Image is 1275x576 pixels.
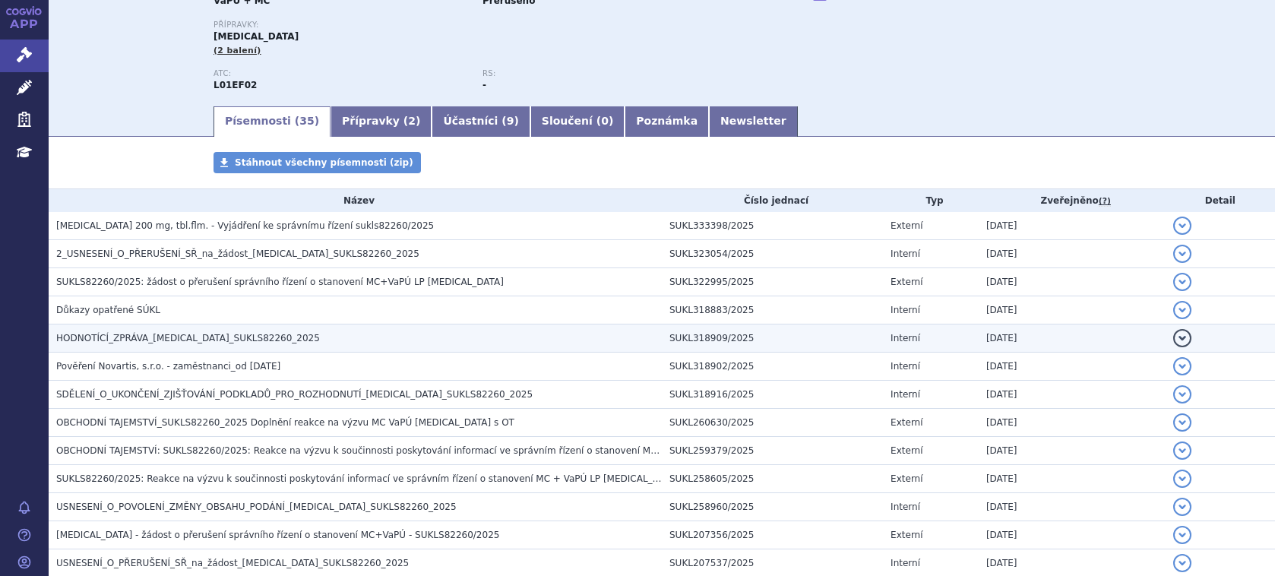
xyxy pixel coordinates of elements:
[979,212,1166,240] td: [DATE]
[1099,196,1111,207] abbr: (?)
[891,473,922,484] span: Externí
[979,268,1166,296] td: [DATE]
[214,31,299,42] span: [MEDICAL_DATA]
[662,268,883,296] td: SUKL322995/2025
[1173,498,1191,516] button: detail
[891,558,920,568] span: Interní
[1173,245,1191,263] button: detail
[56,333,320,343] span: HODNOTÍCÍ_ZPRÁVA_KISQALI_SUKLS82260_2025
[56,389,533,400] span: SDĚLENÍ_O_UKONČENÍ_ZJIŠŤOVÁNÍ_PODKLADŮ_PRO_ROZHODNUTÍ_KISQALI_SUKLS82260_2025
[979,381,1166,409] td: [DATE]
[1166,189,1275,212] th: Detail
[56,473,910,484] span: SUKLS82260/2025: Reakce na výzvu k součinnosti poskytování informací ve správním řízení o stanove...
[49,189,662,212] th: Název
[979,240,1166,268] td: [DATE]
[979,465,1166,493] td: [DATE]
[979,409,1166,437] td: [DATE]
[56,220,434,231] span: KISQALI 200 mg, tbl.flm. - Vyjádření ke správnímu řízení sukls82260/2025
[891,361,920,372] span: Interní
[891,220,922,231] span: Externí
[601,115,609,127] span: 0
[891,445,922,456] span: Externí
[979,493,1166,521] td: [DATE]
[1173,413,1191,432] button: detail
[625,106,709,137] a: Poznámka
[891,277,922,287] span: Externí
[507,115,514,127] span: 9
[662,353,883,381] td: SUKL318902/2025
[408,115,416,127] span: 2
[1173,357,1191,375] button: detail
[662,240,883,268] td: SUKL323054/2025
[56,445,1016,456] span: OBCHODNÍ TAJEMSTVÍ: SUKLS82260/2025: Reakce na výzvu k součinnosti poskytování informací ve správ...
[891,248,920,259] span: Interní
[662,189,883,212] th: Číslo jednací
[1173,441,1191,460] button: detail
[979,189,1166,212] th: Zveřejněno
[979,324,1166,353] td: [DATE]
[662,409,883,437] td: SUKL260630/2025
[1173,273,1191,291] button: detail
[214,21,751,30] p: Přípravky:
[482,80,486,90] strong: -
[891,417,922,428] span: Externí
[883,189,979,212] th: Typ
[979,437,1166,465] td: [DATE]
[891,333,920,343] span: Interní
[214,69,467,78] p: ATC:
[214,46,261,55] span: (2 balení)
[214,106,331,137] a: Písemnosti (35)
[979,353,1166,381] td: [DATE]
[56,248,419,259] span: 2_USNESENÍ_O_PŘERUŠENÍ_SŘ_na_žádost_KISQALI_SUKLS82260_2025
[56,530,499,540] span: Kisqali - žádost o přerušení správního řízení o stanovení MC+VaPÚ - SUKLS82260/2025
[662,521,883,549] td: SUKL207356/2025
[214,152,421,173] a: Stáhnout všechny písemnosti (zip)
[56,558,409,568] span: USNESENÍ_O_PŘERUŠENÍ_SŘ_na_žádost_KISQALI_SUKLS82260_2025
[662,296,883,324] td: SUKL318883/2025
[432,106,530,137] a: Účastníci (9)
[662,493,883,521] td: SUKL258960/2025
[979,296,1166,324] td: [DATE]
[56,502,457,512] span: USNESENÍ_O_POVOLENÍ_ZMĚNY_OBSAHU_PODÁNÍ_KISQALI_SUKLS82260_2025
[56,277,504,287] span: SUKLS82260/2025: žádost o přerušení správního řízení o stanovení MC+VaPÚ LP Kisqali
[1173,554,1191,572] button: detail
[662,324,883,353] td: SUKL318909/2025
[1173,217,1191,235] button: detail
[662,437,883,465] td: SUKL259379/2025
[56,305,160,315] span: Důkazy opatřené SÚKL
[214,80,257,90] strong: RIBOCIKLIB
[1173,329,1191,347] button: detail
[56,361,280,372] span: Pověření Novartis, s.r.o. - zaměstnanci_od 12.3.2025
[1173,301,1191,319] button: detail
[891,502,920,512] span: Interní
[662,212,883,240] td: SUKL333398/2025
[299,115,314,127] span: 35
[331,106,432,137] a: Přípravky (2)
[662,381,883,409] td: SUKL318916/2025
[1173,526,1191,544] button: detail
[891,530,922,540] span: Externí
[891,389,920,400] span: Interní
[662,465,883,493] td: SUKL258605/2025
[1173,470,1191,488] button: detail
[530,106,625,137] a: Sloučení (0)
[482,69,736,78] p: RS:
[56,417,514,428] span: OBCHODNÍ TAJEMSTVÍ_SUKLS82260_2025 Doplnění reakce na výzvu MC VaPÚ Kisqali s OT
[979,521,1166,549] td: [DATE]
[891,305,920,315] span: Interní
[235,157,413,168] span: Stáhnout všechny písemnosti (zip)
[709,106,798,137] a: Newsletter
[1173,385,1191,404] button: detail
